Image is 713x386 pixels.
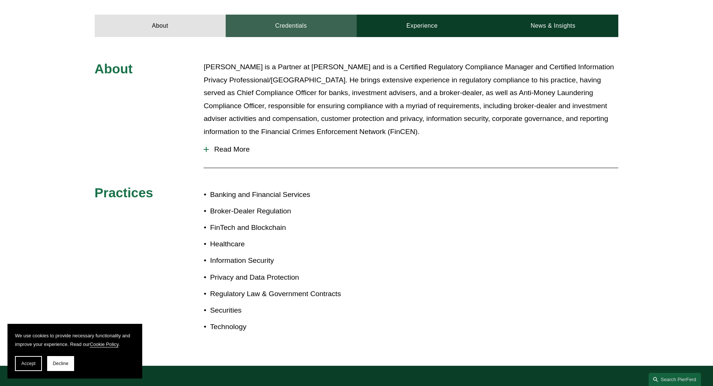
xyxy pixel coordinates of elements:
p: [PERSON_NAME] is a Partner at [PERSON_NAME] and is a Certified Regulatory Compliance Manager and ... [204,61,618,138]
a: Credentials [226,15,357,37]
a: Experience [357,15,488,37]
p: Information Security [210,254,356,267]
span: Decline [53,361,68,366]
button: Decline [47,356,74,371]
section: Cookie banner [7,324,142,379]
button: Accept [15,356,42,371]
p: We use cookies to provide necessary functionality and improve your experience. Read our . [15,331,135,349]
p: FinTech and Blockchain [210,221,356,234]
span: About [95,61,133,76]
button: Read More [204,140,618,159]
p: Broker-Dealer Regulation [210,205,356,218]
span: Accept [21,361,36,366]
p: Banking and Financial Services [210,188,356,201]
span: Read More [209,145,618,154]
p: Securities [210,304,356,317]
p: Privacy and Data Protection [210,271,356,284]
span: Practices [95,185,153,200]
a: Cookie Policy [90,341,119,347]
a: Search this site [649,373,701,386]
p: Regulatory Law & Government Contracts [210,288,356,301]
p: Technology [210,320,356,334]
a: News & Insights [487,15,618,37]
p: Healthcare [210,238,356,251]
a: About [95,15,226,37]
